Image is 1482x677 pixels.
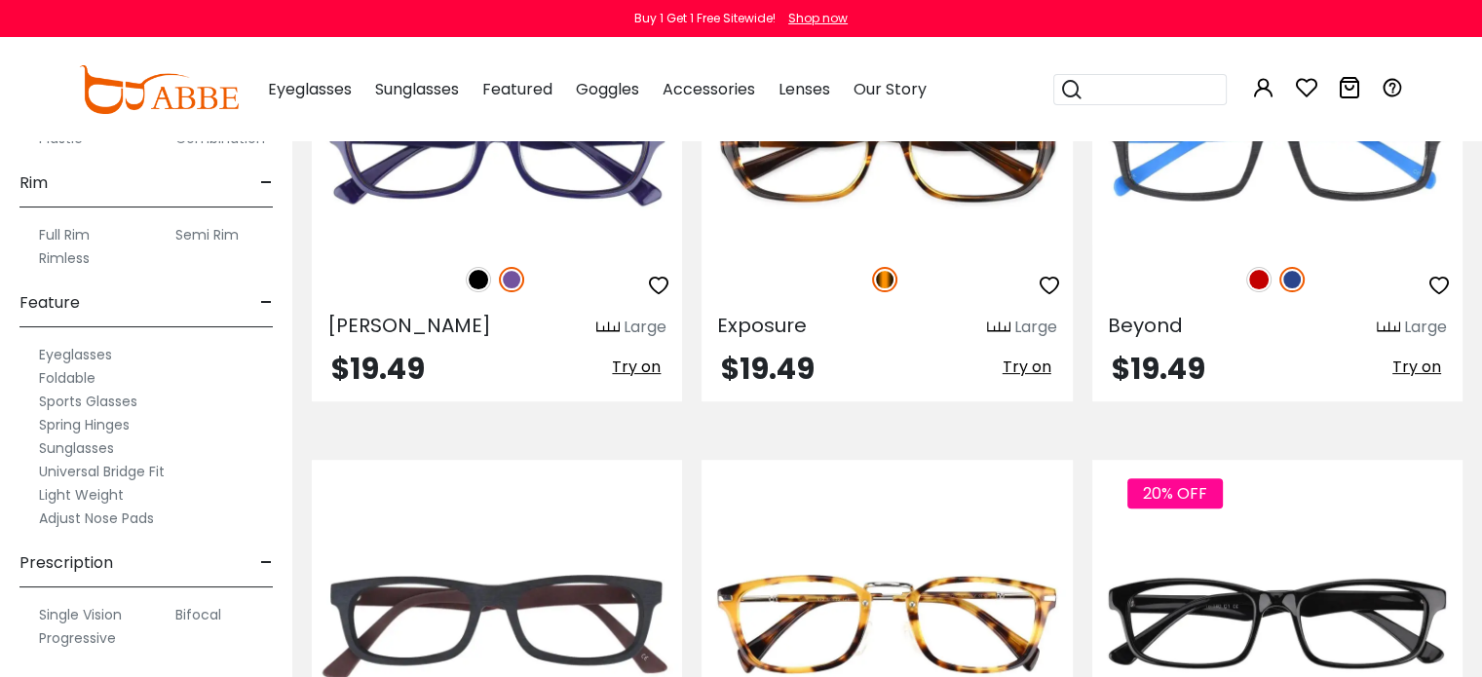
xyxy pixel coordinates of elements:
img: size ruler [596,320,620,335]
label: Light Weight [39,483,124,507]
span: $19.49 [1112,348,1205,390]
button: Try on [1387,355,1447,380]
img: abbeglasses.com [79,65,239,114]
div: Shop now [788,10,848,27]
label: Single Vision [39,603,122,626]
img: Blue [1279,267,1305,292]
img: size ruler [987,320,1010,335]
label: Adjust Nose Pads [39,507,154,530]
span: Lenses [779,78,830,100]
span: Try on [612,356,661,378]
span: $19.49 [721,348,815,390]
span: Sunglasses [375,78,459,100]
img: Black [466,267,491,292]
img: Tortoise [872,267,897,292]
label: Universal Bridge Fit [39,460,165,483]
span: - [260,280,273,326]
span: [PERSON_NAME] [327,312,491,339]
label: Sunglasses [39,436,114,460]
label: Spring Hinges [39,413,130,436]
img: Purple [499,267,524,292]
span: Try on [1003,356,1051,378]
span: Featured [482,78,552,100]
img: Blue Beyond - TR ,Universal Bridge Fit [1092,60,1463,245]
div: Buy 1 Get 1 Free Sitewide! [634,10,776,27]
label: Sports Glasses [39,390,137,413]
span: Beyond [1108,312,1183,339]
span: Rim [19,160,48,207]
span: Exposure [717,312,807,339]
span: - [260,160,273,207]
div: Large [1404,316,1447,339]
img: Purple Giroux - TR ,Universal Bridge Fit [312,60,682,245]
label: Rimless [39,246,90,270]
img: Red [1246,267,1272,292]
span: Try on [1392,356,1441,378]
div: Large [1014,316,1057,339]
button: Try on [997,355,1057,380]
label: Progressive [39,626,116,650]
span: Our Story [854,78,927,100]
button: Try on [606,355,666,380]
label: Full Rim [39,223,90,246]
span: Prescription [19,540,113,586]
label: Eyeglasses [39,343,112,366]
div: Large [624,316,666,339]
span: $19.49 [331,348,425,390]
label: Bifocal [175,603,221,626]
span: Eyeglasses [268,78,352,100]
span: 20% OFF [1127,478,1223,508]
img: size ruler [1377,320,1400,335]
span: - [260,540,273,586]
a: Shop now [779,10,848,26]
span: Accessories [663,78,755,100]
span: Goggles [576,78,639,100]
label: Semi Rim [175,223,239,246]
img: Tortoise Exposure - TR ,Universal Bridge Fit [702,60,1072,245]
span: Feature [19,280,80,326]
label: Foldable [39,366,95,390]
